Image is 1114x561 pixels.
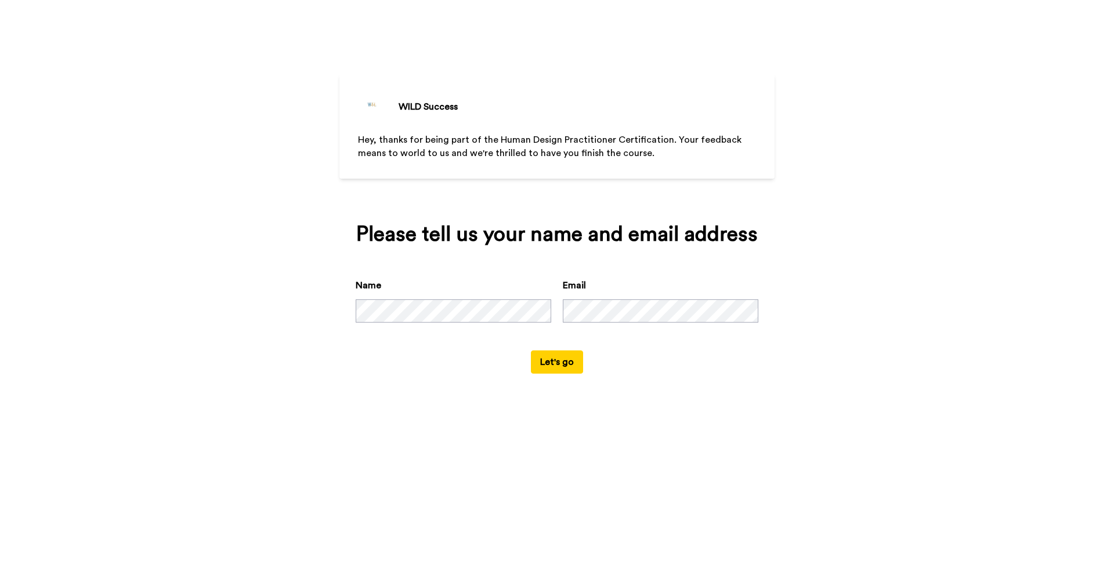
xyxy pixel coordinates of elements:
[563,278,586,292] label: Email
[399,100,458,114] div: WILD Success
[358,135,744,158] span: Hey, thanks for being part of the Human Design Practitioner Certification. Your feedback means to...
[356,278,381,292] label: Name
[531,350,583,374] button: Let's go
[356,223,758,246] div: Please tell us your name and email address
